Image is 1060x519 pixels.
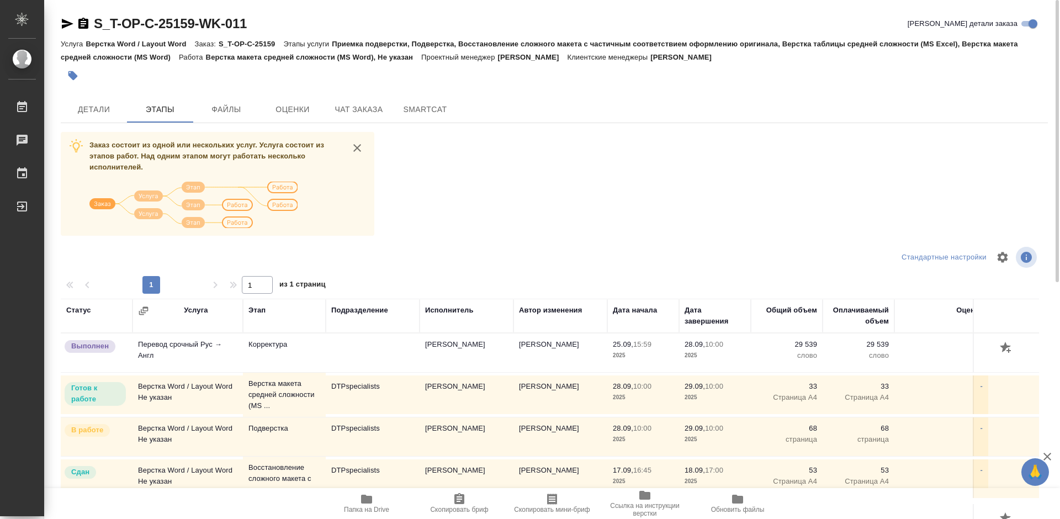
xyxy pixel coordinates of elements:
p: слово [756,350,817,361]
div: split button [899,249,989,266]
span: Скопировать мини-бриф [514,506,590,513]
p: страница [828,434,889,445]
p: 2025 [685,350,745,361]
p: 28.09, [685,340,705,348]
span: Заказ состоит из одной или нескольких услуг. Услуга состоит из этапов работ. Над одним этапом мог... [89,141,324,171]
div: Автор изменения [519,305,582,316]
div: Оплачиваемый объем [828,305,889,327]
p: Страница А4 [756,392,817,403]
button: Папка на Drive [320,488,413,519]
span: 🙏 [1026,460,1045,484]
td: [PERSON_NAME] [513,333,607,372]
p: 17:00 [705,466,723,474]
p: 17.09, [613,466,633,474]
span: Посмотреть информацию [1016,247,1039,268]
p: 68 [756,423,817,434]
p: 25.09, [613,340,633,348]
span: Ссылка на инструкции верстки [605,502,685,517]
span: [PERSON_NAME] детали заказа [908,18,1017,29]
p: 29 539 [828,339,889,350]
span: Папка на Drive [344,506,389,513]
p: 33 [828,381,889,392]
td: DTPspecialists [326,417,420,456]
span: Чат заказа [332,103,385,116]
div: Этап [248,305,266,316]
td: [PERSON_NAME] [420,459,513,498]
div: Оценка [956,305,983,316]
p: 53 [828,465,889,476]
button: Скопировать бриф [413,488,506,519]
p: 2025 [613,350,674,361]
p: Выполнен [71,341,109,352]
p: 2025 [613,476,674,487]
p: 16:45 [633,466,651,474]
span: из 1 страниц [279,278,326,294]
p: Восстановление сложного макета с част... [248,462,320,495]
span: Детали [67,103,120,116]
p: Приемка подверстки, Подверстка, Восстановление сложного макета с частичным соответствием оформлен... [61,40,1018,61]
td: Верстка Word / Layout Word Не указан [132,375,243,414]
p: Проектный менеджер [421,53,497,61]
td: Верстка Word / Layout Word Не указан [132,417,243,456]
p: Работа [179,53,206,61]
div: Исполнитель [425,305,474,316]
td: DTPspecialists [326,459,420,498]
span: Обновить файлы [711,506,765,513]
div: Подразделение [331,305,388,316]
button: Скопировать ссылку для ЯМессенджера [61,17,74,30]
td: [PERSON_NAME] [420,333,513,372]
p: 29.09, [685,424,705,432]
p: Верстка макета средней сложности (MS ... [248,378,320,411]
p: Подверстка [248,423,320,434]
a: S_T-OP-C-25159-WK-011 [94,16,247,31]
p: Готов к работе [71,383,119,405]
p: 10:00 [705,340,723,348]
p: Верстка Word / Layout Word [86,40,194,48]
p: Верстка макета средней сложности (MS Word), Не указан [206,53,422,61]
div: Статус [66,305,91,316]
span: SmartCat [399,103,452,116]
p: 2025 [613,434,674,445]
p: 53 [756,465,817,476]
span: Файлы [200,103,253,116]
button: Обновить файлы [691,488,784,519]
p: 29.09, [685,382,705,390]
button: Скопировать ссылку [77,17,90,30]
td: Верстка Word / Layout Word Не указан [132,459,243,498]
span: Оценки [266,103,319,116]
p: Страница А4 [828,392,889,403]
td: [PERSON_NAME] [513,459,607,498]
td: Перевод срочный Рус → Англ [132,333,243,372]
span: Скопировать бриф [430,506,488,513]
p: 10:00 [633,382,651,390]
p: 10:00 [633,424,651,432]
p: Заказ: [195,40,219,48]
div: Дата начала [613,305,657,316]
button: Добавить оценку [997,339,1016,358]
p: 2025 [685,476,745,487]
span: Этапы [134,103,187,116]
button: 🙏 [1021,458,1049,486]
div: Услуга [184,305,208,316]
p: 2025 [685,434,745,445]
span: Настроить таблицу [989,244,1016,271]
td: [PERSON_NAME] [513,417,607,456]
p: 15:59 [633,340,651,348]
p: Страница А4 [756,476,817,487]
button: close [349,140,365,156]
p: Услуга [61,40,86,48]
div: Дата завершения [685,305,745,327]
button: Ссылка на инструкции верстки [598,488,691,519]
td: [PERSON_NAME] [513,375,607,414]
p: 28.09, [613,382,633,390]
p: Страница А4 [828,476,889,487]
p: страница [756,434,817,445]
p: 28.09, [613,424,633,432]
p: 2025 [685,392,745,403]
td: DTPspecialists [326,375,420,414]
p: Клиентские менеджеры [567,53,650,61]
p: 10:00 [705,382,723,390]
p: 68 [828,423,889,434]
p: 18.09, [685,466,705,474]
td: [PERSON_NAME] [420,375,513,414]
